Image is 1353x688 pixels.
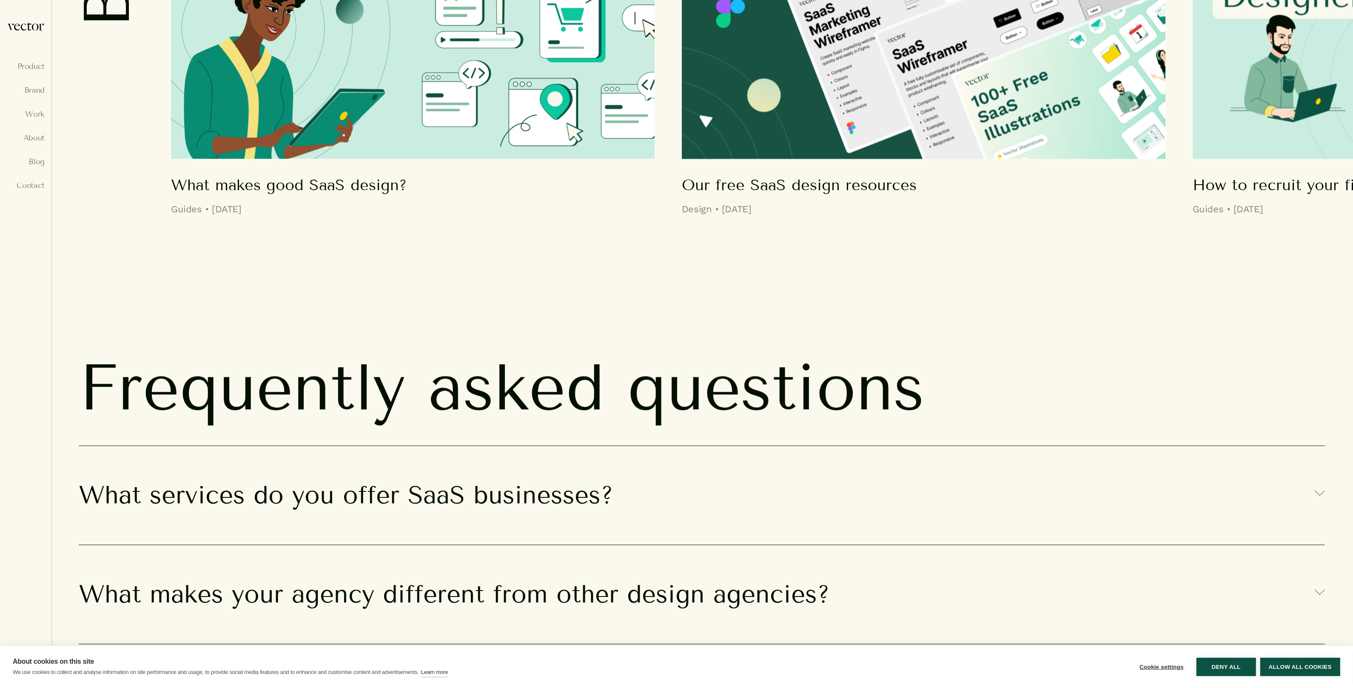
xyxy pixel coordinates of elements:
a: About [7,134,45,142]
span: Frequently [79,355,406,420]
dfn: Guides • [DATE] [171,204,241,214]
h3: What makes your agency different from other design agencies? [79,571,1325,618]
button: Allow all cookies [1260,658,1340,676]
h5: Our free SaaS design resources [682,176,1165,194]
dfn: Guides • [DATE] [1193,204,1263,214]
a: Work [7,110,45,118]
h3: What services do you offer SaaS businesses? [79,471,1325,519]
span: questions [627,355,925,420]
a: Brand [7,86,45,94]
p: We use cookies to collect and analyse information on site performance and usage, to provide socia... [13,669,419,675]
dfn: Design • [DATE] [682,204,751,214]
h5: What makes good SaaS design? [171,176,655,194]
span: asked [428,355,605,420]
a: Contact [7,181,45,190]
a: Product [7,62,45,71]
a: Learn more [421,668,448,677]
strong: About cookies on this site [13,658,94,665]
button: Deny all [1196,658,1256,676]
button: Cookie settings [1131,658,1192,676]
a: Blog [7,157,45,166]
